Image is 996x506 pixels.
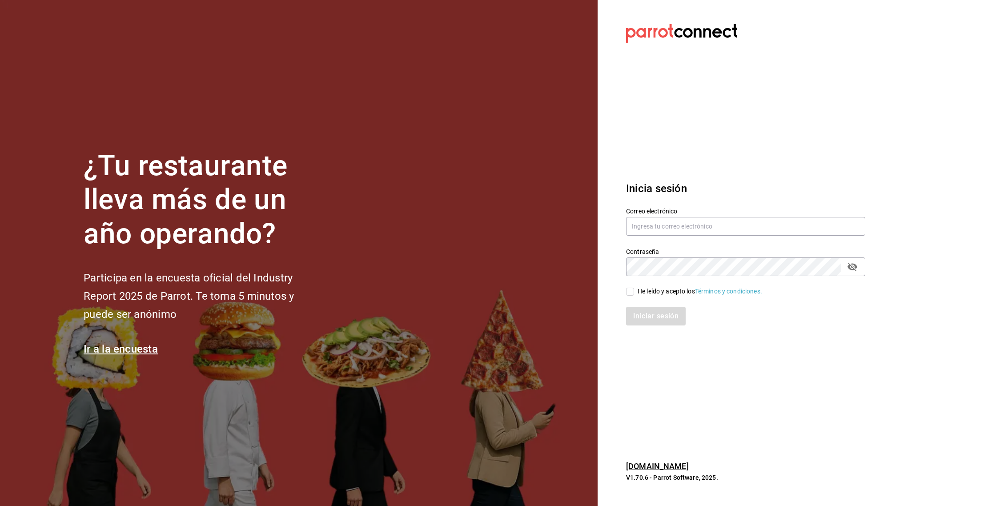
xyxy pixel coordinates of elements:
[638,287,762,296] div: He leído y acepto los
[84,269,324,323] h2: Participa en la encuesta oficial del Industry Report 2025 de Parrot. Te toma 5 minutos y puede se...
[626,248,865,254] label: Contraseña
[626,473,865,482] p: V1.70.6 - Parrot Software, 2025.
[626,181,865,197] h3: Inicia sesión
[626,462,689,471] a: [DOMAIN_NAME]
[626,217,865,236] input: Ingresa tu correo electrónico
[695,288,762,295] a: Términos y condiciones.
[84,343,158,355] a: Ir a la encuesta
[626,208,865,214] label: Correo electrónico
[84,149,324,251] h1: ¿Tu restaurante lleva más de un año operando?
[845,259,860,274] button: passwordField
